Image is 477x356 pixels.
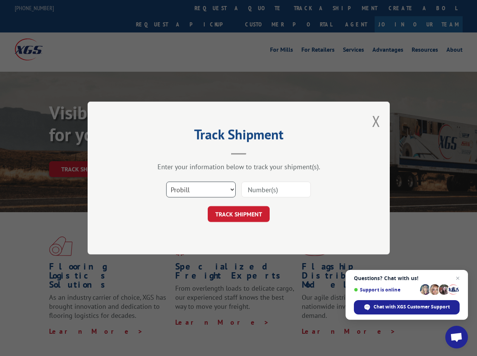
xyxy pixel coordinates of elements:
[125,162,352,171] div: Enter your information below to track your shipment(s).
[372,111,380,131] button: Close modal
[208,206,270,222] button: TRACK SHIPMENT
[241,182,311,197] input: Number(s)
[445,326,468,348] div: Open chat
[354,300,460,314] div: Chat with XGS Customer Support
[354,287,417,293] span: Support is online
[374,304,450,310] span: Chat with XGS Customer Support
[354,275,460,281] span: Questions? Chat with us!
[453,274,462,283] span: Close chat
[125,129,352,143] h2: Track Shipment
